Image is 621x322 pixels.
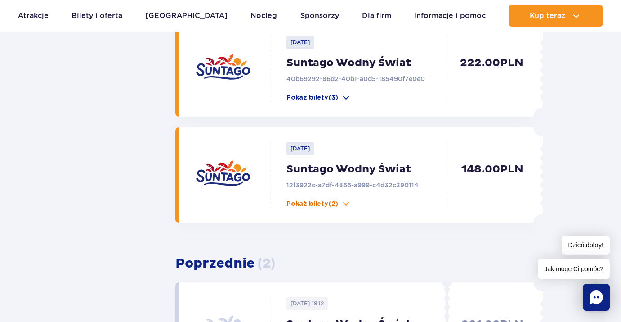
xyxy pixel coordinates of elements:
[286,36,314,49] p: [DATE]
[583,284,610,311] div: Chat
[286,163,452,176] p: Suntago Wodny Świat
[286,297,328,310] p: [DATE] 19.12
[286,56,452,70] p: Suntago Wodny Świat
[562,236,610,255] span: Dzień dobry!
[18,5,49,27] a: Atrakcje
[362,5,391,27] a: Dla firm
[286,181,452,190] p: 12f3922c-a7df-4366-a999-c4d32c390114
[250,5,277,27] a: Nocleg
[145,5,228,27] a: [GEOGRAPHIC_DATA]
[509,5,603,27] button: Kup teraz
[71,5,122,27] a: Bilety i oferta
[196,149,250,203] img: suntago
[286,74,452,83] p: 40b69292-86d2-40b1-a0d5-185490f7e0e0
[300,5,339,27] a: Sponsorzy
[530,12,565,20] span: Kup teraz
[286,200,338,209] p: Pokaż bilety (2)
[452,56,523,102] p: 222.00 PLN
[175,255,543,272] h3: Poprzednie
[286,142,314,155] p: [DATE]
[452,163,523,209] p: 148.00 PLN
[286,93,351,102] button: Pokaż bilety(3)
[258,255,275,272] span: ( 2 )
[538,259,610,279] span: Jak mogę Ci pomóc?
[414,5,486,27] a: Informacje i pomoc
[196,43,250,97] img: suntago
[286,200,351,209] button: Pokaż bilety(2)
[286,93,338,102] p: Pokaż bilety (3)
